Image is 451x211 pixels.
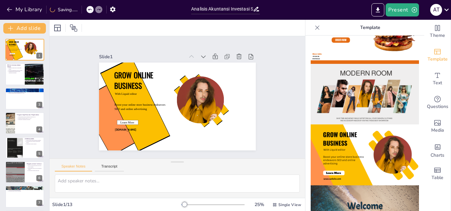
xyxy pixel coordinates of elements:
div: A T [430,4,442,16]
p: Metode biaya untuk kepemilikan kurang dari 20% [9,92,42,93]
button: Present [386,3,419,16]
div: 5 [36,151,42,157]
span: Theme [430,32,445,39]
div: Add a table [424,162,451,186]
span: GROW ONLINE BUSINESS [137,115,163,158]
p: Pengendalian dengan kepemilikan lebih dari 50% [18,117,42,118]
button: My Library [5,4,45,15]
div: 3 [5,88,44,110]
div: Add ready made slides [424,43,451,67]
span: Boost your online store business endeavors SEO and online advertising [170,110,184,161]
p: Dividen mengurangi nilai tercatat investasi [9,188,42,190]
span: With Liquid editor [159,136,167,158]
input: Insert title [191,4,253,14]
div: 2 [36,77,42,83]
div: Change the overall theme [424,20,451,43]
p: Klasifikasi berdasarkan persentase kepemilikan [9,90,42,92]
span: GROW ONLINE BUSINESS [9,40,18,46]
button: Speaker Notes [55,164,92,171]
div: Slide 1 / 13 [52,201,181,208]
p: Penyesuaian nilai investasi berdasarkan kinerja [26,141,42,143]
p: Klasifikasi Investasi dalam Saham [7,89,42,91]
button: Export to PowerPoint [371,3,384,16]
div: 5 [5,137,44,159]
p: Penyesuaian nilai tercatat berdasarkan kinerja [28,168,42,170]
div: 25 % [251,201,267,208]
div: 1 [36,53,42,59]
span: With Liquid editor [9,46,15,47]
div: Get real-time input from your audience [424,91,451,115]
p: Pencatatan laba/rugi investee [26,143,42,145]
img: thumb-3.png [311,64,419,125]
div: 6 [36,175,42,181]
div: Saving...... [50,7,78,13]
p: Metode ekuitas untuk pengaruh signifikan [26,140,42,141]
span: Template [428,56,448,63]
div: 7 [5,186,44,207]
span: [DOMAIN_NAME] [194,144,203,166]
p: Perlakuan Dividen [7,187,42,189]
div: Add images, graphics, shapes or video [424,115,451,138]
p: Investasi memberikan hak atas dividen [9,70,23,71]
span: Single View [278,202,301,207]
span: Learn More [11,53,14,54]
span: Charts [431,152,444,159]
p: Perlakuan dalam laporan keuangan [9,191,42,192]
button: Add slide [3,23,46,34]
p: [PERSON_NAME] [25,138,42,140]
div: 2 [5,63,44,85]
div: 3 [36,102,42,108]
div: 4 [36,126,42,132]
p: Definisi Investasi dalam Saham [7,64,23,67]
p: Tidak dicatat sebagai pendapatan [9,189,42,191]
div: Add charts and graphs [424,138,451,162]
div: 7 [36,200,42,206]
div: 1 [5,39,44,61]
div: 6 [5,161,44,183]
p: Pentingnya memahami perbedaan [18,119,42,120]
span: Text [433,79,442,87]
span: Learn More [189,144,194,158]
div: 4 [5,112,44,134]
img: thumb-4.png [311,124,419,185]
p: Pengakuan Awal Investasi [27,163,42,165]
span: [DOMAIN_NAME] [9,55,15,56]
div: Add text boxes [424,67,451,91]
p: Template [323,20,418,36]
p: Biaya perolehan mencakup harga dan biaya transaksi [28,165,42,168]
button: A T [430,3,442,16]
p: Metode ekuitas untuk kepemilikan 20%-50% [9,93,42,94]
span: Position [70,24,78,32]
p: Pencatatan investasi tidak aktif [28,170,42,171]
p: Pengaruh Signifikan dan Pengendalian [17,114,42,116]
span: Questions [427,103,448,110]
span: Boost your online store business endeavors SEO and online advertising [9,49,22,51]
div: Layout [52,23,63,33]
button: Transcript [95,164,124,171]
span: Media [431,127,444,134]
p: Memungkinkan pengaruh dalam keputusan perusahaan [9,71,23,73]
p: Investasi saham adalah kepemilikan ekuitas [9,67,23,69]
div: Slide 1 [118,81,142,166]
span: Table [432,174,443,181]
p: Pengaruh signifikan antara 20%-50% [18,118,42,119]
